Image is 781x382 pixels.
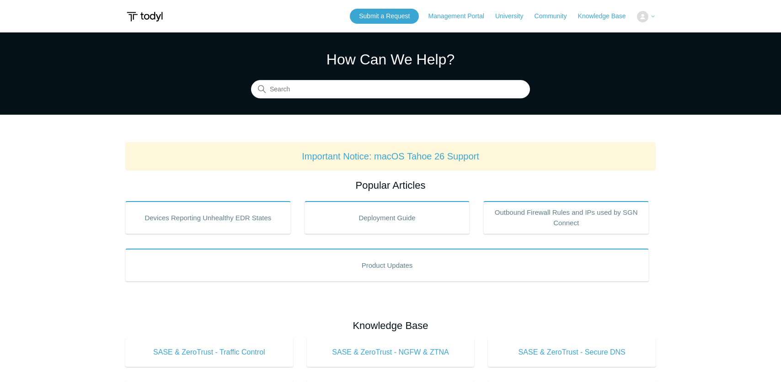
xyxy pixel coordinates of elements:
[125,249,649,281] a: Product Updates
[139,347,279,358] span: SASE & ZeroTrust - Traffic Control
[307,338,475,367] a: SASE & ZeroTrust - NGFW & ZTNA
[535,11,576,21] a: Community
[125,318,656,333] h2: Knowledge Base
[251,48,530,70] h1: How Can We Help?
[502,347,642,358] span: SASE & ZeroTrust - Secure DNS
[350,9,419,24] a: Submit a Request
[321,347,461,358] span: SASE & ZeroTrust - NGFW & ZTNA
[488,338,656,367] a: SASE & ZeroTrust - Secure DNS
[483,201,649,234] a: Outbound Firewall Rules and IPs used by SGN Connect
[125,338,293,367] a: SASE & ZeroTrust - Traffic Control
[251,80,530,99] input: Search
[305,201,470,234] a: Deployment Guide
[125,8,164,25] img: Todyl Support Center Help Center home page
[125,178,656,193] h2: Popular Articles
[302,151,479,161] a: Important Notice: macOS Tahoe 26 Support
[125,201,291,234] a: Devices Reporting Unhealthy EDR States
[578,11,635,21] a: Knowledge Base
[495,11,532,21] a: University
[428,11,493,21] a: Management Portal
